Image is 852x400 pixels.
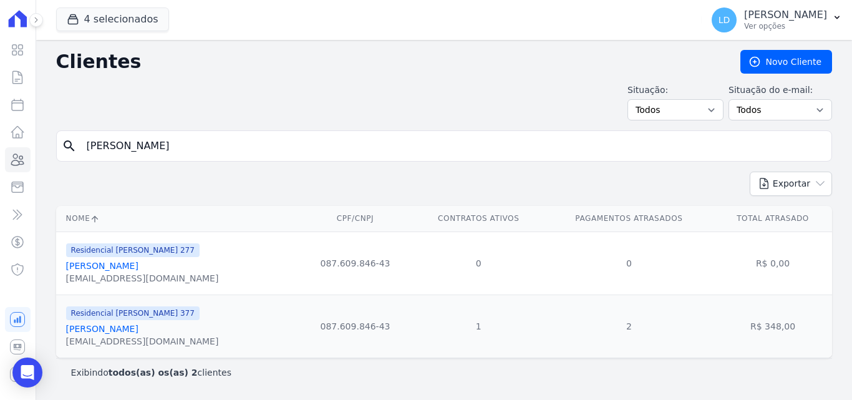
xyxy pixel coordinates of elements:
[66,335,219,348] div: [EMAIL_ADDRESS][DOMAIN_NAME]
[298,295,413,358] td: 087.609.846-43
[66,324,138,334] a: [PERSON_NAME]
[744,9,827,21] p: [PERSON_NAME]
[62,139,77,154] i: search
[413,232,545,295] td: 0
[744,21,827,31] p: Ver opções
[714,232,832,295] td: R$ 0,00
[12,358,42,388] div: Open Intercom Messenger
[750,172,832,196] button: Exportar
[298,232,413,295] td: 087.609.846-43
[714,295,832,358] td: R$ 348,00
[729,84,832,97] label: Situação do e-mail:
[413,295,545,358] td: 1
[545,295,714,358] td: 2
[413,206,545,232] th: Contratos Ativos
[714,206,832,232] th: Total Atrasado
[79,134,826,159] input: Buscar por nome, CPF ou e-mail
[740,50,832,74] a: Novo Cliente
[66,243,200,257] span: Residencial [PERSON_NAME] 277
[56,7,169,31] button: 4 selecionados
[66,261,138,271] a: [PERSON_NAME]
[702,2,852,37] button: LD [PERSON_NAME] Ver opções
[719,16,730,24] span: LD
[66,306,200,320] span: Residencial [PERSON_NAME] 377
[545,232,714,295] td: 0
[109,368,198,378] b: todos(as) os(as) 2
[545,206,714,232] th: Pagamentos Atrasados
[66,272,219,285] div: [EMAIL_ADDRESS][DOMAIN_NAME]
[56,206,298,232] th: Nome
[298,206,413,232] th: CPF/CNPJ
[71,366,231,379] p: Exibindo clientes
[627,84,724,97] label: Situação:
[56,51,720,73] h2: Clientes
